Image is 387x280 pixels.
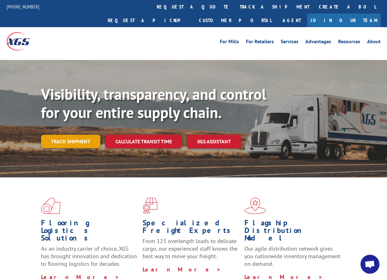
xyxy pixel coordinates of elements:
a: About [367,39,381,46]
a: For Retailers [246,39,274,46]
a: Track shipment [41,135,100,148]
a: Services [281,39,298,46]
a: For Mills [220,39,239,46]
h1: Flagship Distribution Model [244,219,341,245]
a: Agent [276,14,307,27]
span: Our agile distribution network gives you nationwide inventory management on demand. [244,245,340,267]
a: Resources [338,39,360,46]
div: Open chat [361,255,379,274]
a: Customer Portal [194,14,276,27]
p: From 123 overlength loads to delicate cargo, our experienced staff knows the best way to move you... [143,237,239,265]
h1: Specialized Freight Experts [143,219,239,237]
a: XGS ASSISTANT [187,135,241,148]
img: xgs-icon-focused-on-flooring-red [143,198,157,214]
a: Join Our Team [307,14,381,27]
span: As an industry carrier of choice, XGS has brought innovation and dedication to flooring logistics... [41,245,137,267]
a: Calculate transit time [105,135,182,148]
img: xgs-icon-total-supply-chain-intelligence-red [41,198,61,214]
h1: Flooring Logistics Solutions [41,219,138,245]
a: Learn More > [143,266,221,273]
a: Advantages [305,39,331,46]
img: xgs-icon-flagship-distribution-model-red [244,198,266,214]
b: Visibility, transparency, and control for your entire supply chain. [41,84,266,122]
a: Request a pickup [103,14,194,27]
a: [PHONE_NUMBER] [7,3,39,10]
